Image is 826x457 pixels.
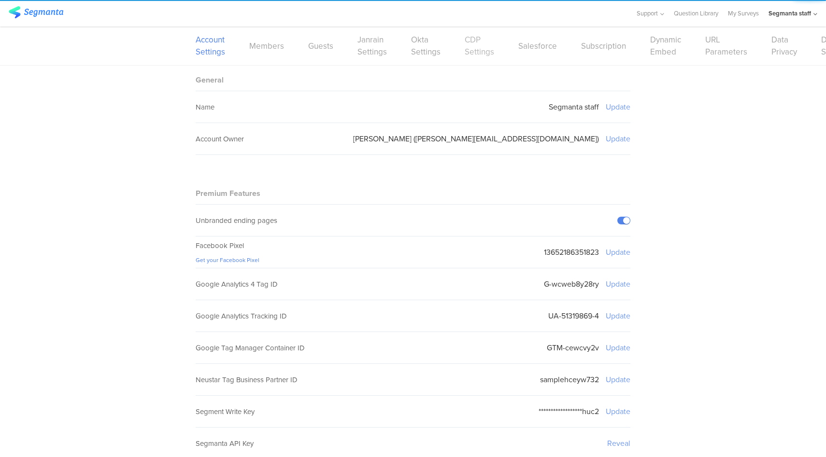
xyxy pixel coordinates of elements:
[540,374,599,385] sg-setting-value: samplehceyw732
[196,343,305,353] span: Google Tag Manager Container ID
[308,40,333,52] a: Guests
[769,9,811,18] div: Segmanta staff
[196,102,214,112] sg-field-title: Name
[196,215,277,226] div: Unbranded ending pages
[196,188,260,199] sg-block-title: Premium Features
[650,34,681,58] a: Dynamic Embed
[606,101,630,112] sg-setting-edit-trigger: Update
[196,134,244,144] sg-field-title: Account Owner
[9,6,63,18] img: segmanta logo
[196,374,298,385] span: Neustar Tag Business Partner ID
[353,133,599,144] sg-setting-value: [PERSON_NAME] ([PERSON_NAME][EMAIL_ADDRESS][DOMAIN_NAME])
[606,406,630,417] sg-setting-edit-trigger: Update
[196,74,224,85] sg-block-title: General
[196,311,287,321] span: Google Analytics Tracking ID
[544,247,599,258] sg-setting-value: 13652186351823
[196,279,278,290] span: Google Analytics 4 Tag ID
[771,34,797,58] a: Data Privacy
[196,438,254,449] span: Segmanta API Key
[518,40,557,52] a: Salesforce
[411,34,441,58] a: Okta Settings
[548,310,599,321] sg-setting-value: UA-51319869-4
[196,240,244,251] span: Facebook Pixel
[705,34,747,58] a: URL Parameters
[544,278,599,290] sg-setting-value: G-wcweb8y28ry
[465,34,494,58] a: CDP Settings
[606,278,630,290] sg-setting-edit-trigger: Update
[606,247,630,258] sg-setting-edit-trigger: Update
[196,406,255,417] span: Segment Write Key
[357,34,387,58] a: Janrain Settings
[606,374,630,385] sg-setting-edit-trigger: Update
[549,101,599,112] sg-setting-value: Segmanta staff
[547,342,599,353] sg-setting-value: GTM-cewcvy2v
[606,133,630,144] sg-setting-edit-trigger: Update
[581,40,626,52] a: Subscription
[606,310,630,321] sg-setting-edit-trigger: Update
[606,342,630,353] sg-setting-edit-trigger: Update
[637,9,658,18] span: Support
[249,40,284,52] a: Members
[607,438,630,449] sg-setting-edit-trigger: Reveal
[196,256,259,264] a: Get your Facebook Pixel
